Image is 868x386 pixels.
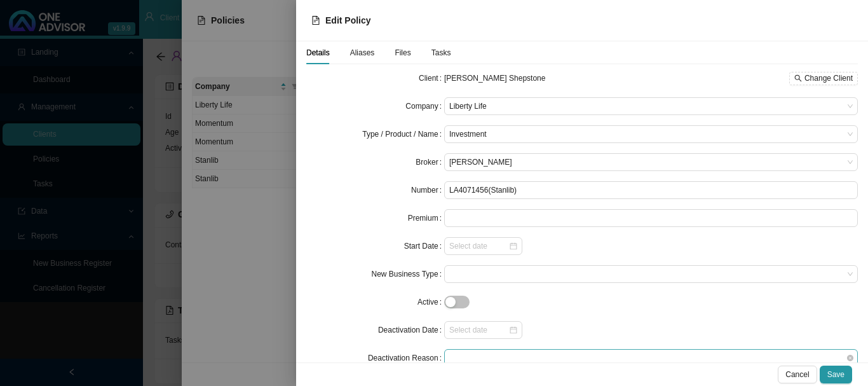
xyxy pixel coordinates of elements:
span: Tasks [431,49,451,57]
span: Aliases [350,49,375,57]
label: Start Date [404,237,444,255]
span: close-circle [847,355,853,361]
span: Details [306,49,330,57]
span: Save [827,368,844,381]
span: Edit Policy [325,15,371,25]
label: Deactivation Date [378,321,444,339]
span: file-text [311,16,320,25]
label: Type / Product / Name [362,125,444,143]
label: New Business Type [371,265,444,283]
label: Client [419,69,444,87]
span: Files [395,49,410,57]
label: Premium [408,209,444,227]
label: Company [405,97,444,115]
button: Change Client [789,72,858,85]
span: search [794,74,802,82]
span: Investment [449,126,853,142]
span: Liberty Life [449,98,853,114]
label: Deactivation Reason [368,349,444,367]
label: Active [417,293,444,311]
label: Broker [416,153,444,171]
button: Cancel [778,366,817,383]
span: Cancel [785,368,809,381]
span: Jonathan Smith [449,154,853,170]
label: Number [411,181,444,199]
button: Save [820,366,852,383]
span: [PERSON_NAME] Shepstone [444,74,545,83]
span: Change Client [804,72,853,85]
